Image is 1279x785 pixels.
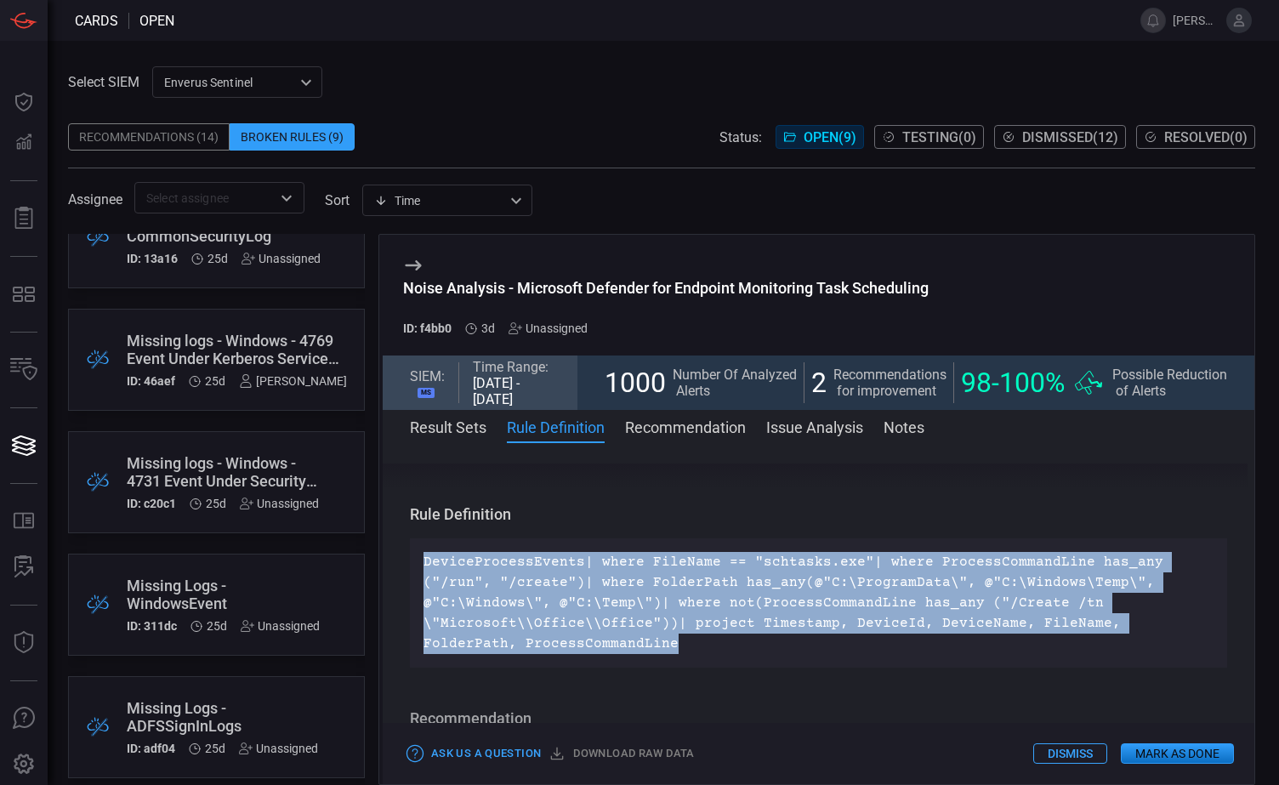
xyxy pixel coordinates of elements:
[127,454,319,490] div: Missing logs - Windows - 4731 Event Under Security Group Management service
[961,367,1065,399] span: 98 - 100 %
[473,359,550,375] div: Time Range:
[239,374,347,388] div: [PERSON_NAME]
[3,122,44,163] button: Detections
[374,192,505,209] div: Time
[423,552,1214,654] p: DeviceProcessEvents| where FileName == "schtasks.exe"| where ProcessCommandLine has_any ("/run", ...
[3,198,44,239] button: Reports
[68,74,139,90] label: Select SIEM
[3,425,44,466] button: Cards
[230,123,355,151] div: Broken Rules (9)
[410,504,1227,525] h3: Rule Definition
[545,741,698,767] button: Download raw data
[481,321,495,335] span: Sep 12, 2025 12:20 PM
[240,497,319,510] div: Unassigned
[1136,125,1255,149] button: Resolved(0)
[68,123,230,151] div: Recommendations (14)
[127,699,318,735] div: Missing Logs - ADFSSignInLogs
[507,416,605,436] button: Rule Definition
[776,125,864,149] button: Open(9)
[874,125,984,149] button: Testing(0)
[1033,743,1107,764] button: Dismiss
[403,741,545,767] button: Ask Us a Question
[509,321,588,335] div: Unassigned
[410,416,486,436] button: Result Sets
[207,619,227,633] span: Aug 21, 2025 12:20 AM
[68,191,122,208] span: Assignee
[206,497,226,510] span: Aug 21, 2025 12:24 AM
[127,577,320,612] div: Missing Logs - WindowsEvent
[275,186,298,210] button: Open
[3,350,44,390] button: Inventory
[127,374,175,388] h5: ID: 46aef
[3,547,44,588] button: ALERT ANALYSIS
[804,129,856,145] span: Open ( 9 )
[127,742,175,755] h5: ID: adf04
[3,82,44,122] button: Dashboard
[3,623,44,663] button: Threat Intelligence
[139,13,174,29] span: open
[1112,367,1227,399] span: Possible Reduction of Alerts
[605,367,666,399] span: 1000
[127,332,347,367] div: Missing logs - Windows - 4769 Event Under Kerberos Service Ticket Operations service
[127,497,176,510] h5: ID: c20c1
[403,279,929,297] div: Noise Analysis - Microsoft Defender for Endpoint Monitoring Task Scheduling
[207,252,228,265] span: Aug 21, 2025 12:25 AM
[205,742,225,755] span: Aug 21, 2025 12:19 AM
[410,708,1227,729] h3: Recommendation
[139,187,271,208] input: Select assignee
[75,13,118,29] span: Cards
[673,367,797,399] span: Number Of Analyzed Alerts
[241,619,320,633] div: Unassigned
[719,129,762,145] span: Status:
[3,501,44,542] button: Rule Catalog
[403,321,452,335] h5: ID: f4bb0
[127,619,177,633] h5: ID: 311dc
[410,368,445,384] span: SIEM:
[1121,743,1234,764] button: Mark as Done
[833,367,946,399] span: Recommendations for improvement
[994,125,1126,149] button: Dismissed(12)
[3,274,44,315] button: MITRE - Detection Posture
[811,367,827,399] span: 2
[325,192,350,208] label: sort
[242,252,321,265] div: Unassigned
[625,416,746,436] button: Recommendation
[239,742,318,755] div: Unassigned
[127,252,178,265] h5: ID: 13a16
[1164,129,1248,145] span: Resolved ( 0 )
[418,388,435,398] div: MS
[1173,14,1219,27] span: [PERSON_NAME].[PERSON_NAME]
[3,744,44,785] button: Preferences
[766,416,863,436] button: Issue Analysis
[205,374,225,388] span: Aug 21, 2025 12:25 AM
[902,129,976,145] span: Testing ( 0 )
[164,74,295,91] p: Enverus Sentinel
[3,698,44,739] button: Ask Us A Question
[884,416,924,436] button: Notes
[1022,129,1118,145] span: Dismissed ( 12 )
[473,375,550,407] div: [DATE] - [DATE]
